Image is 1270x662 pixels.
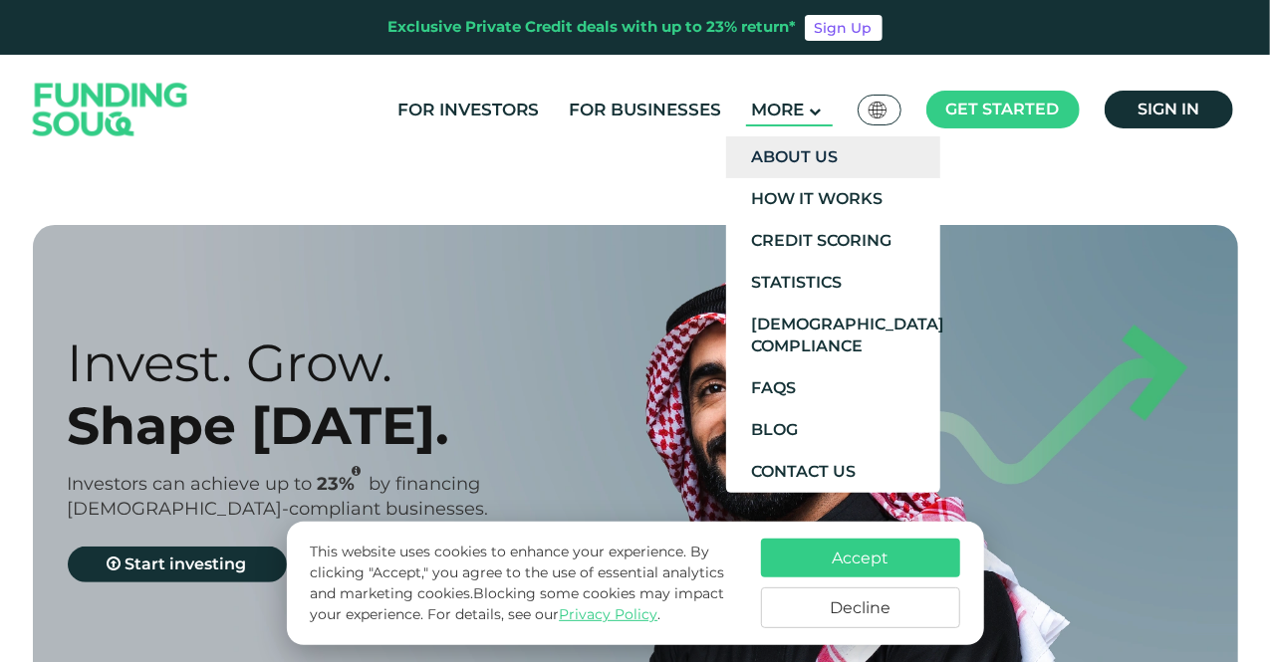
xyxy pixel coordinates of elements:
[68,547,287,582] a: Start investing
[946,100,1060,118] span: Get started
[68,394,670,457] div: Shape [DATE].
[726,262,940,304] a: Statistics
[726,304,940,367] a: [DEMOGRAPHIC_DATA] Compliance
[318,473,370,495] span: 23%
[126,554,247,573] span: Start investing
[392,94,544,126] a: For Investors
[310,542,740,625] p: This website uses cookies to enhance your experience. By clicking "Accept," you agree to the use ...
[726,220,940,262] a: Credit Scoring
[761,587,960,628] button: Decline
[559,605,657,623] a: Privacy Policy
[564,94,726,126] a: For Businesses
[1138,100,1199,118] span: Sign in
[726,451,940,493] a: Contact Us
[68,473,489,520] span: by financing [DEMOGRAPHIC_DATA]-compliant businesses.
[68,331,670,394] div: Invest. Grow.
[388,16,797,39] div: Exclusive Private Credit deals with up to 23% return*
[427,605,660,623] span: For details, see our .
[310,584,724,623] span: Blocking some cookies may impact your experience.
[726,367,940,409] a: FAQs
[1105,91,1233,128] a: Sign in
[805,15,883,41] a: Sign Up
[869,102,887,118] img: SA Flag
[726,178,940,220] a: How It Works
[726,409,940,451] a: Blog
[751,100,804,119] span: More
[761,539,960,577] button: Accept
[13,60,208,160] img: Logo
[68,473,313,495] span: Investors can achieve up to
[353,466,362,477] i: 23% IRR (expected) ~ 15% Net yield (expected)
[726,136,940,178] a: About Us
